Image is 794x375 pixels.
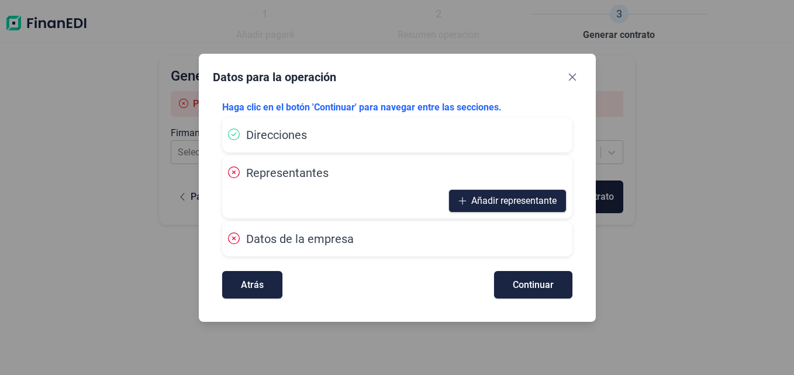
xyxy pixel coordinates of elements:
span: Atrás [241,280,264,289]
span: Datos de la empresa [246,232,354,246]
span: Direcciones [246,128,307,142]
span: Añadir representante [471,194,557,208]
div: Datos para la operación [213,69,336,85]
button: Continuar [494,271,572,298]
button: Atrás [222,271,282,298]
span: Representantes [246,166,329,180]
span: Continuar [513,280,554,289]
p: Haga clic en el botón 'Continuar' para navegar entre las secciones. [222,100,572,114]
button: Close [563,68,582,86]
button: Añadir representante [448,189,567,213]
